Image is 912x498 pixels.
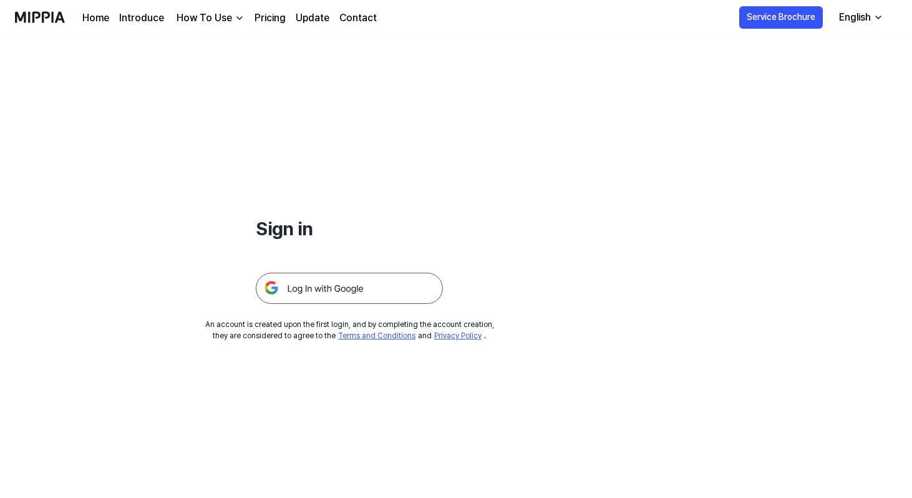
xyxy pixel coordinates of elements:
[739,6,823,29] button: Service Brochure
[434,331,482,340] a: Privacy Policy
[174,11,235,26] div: How To Use
[296,11,329,26] a: Update
[256,215,443,243] h1: Sign in
[205,319,494,341] div: An account is created upon the first login, and by completing the account creation, they are cons...
[174,11,245,26] button: How To Use
[256,273,443,304] img: 구글 로그인 버튼
[82,11,109,26] a: Home
[338,331,415,340] a: Terms and Conditions
[339,11,377,26] a: Contact
[829,5,891,30] button: English
[235,13,245,23] img: down
[119,11,164,26] a: Introduce
[837,10,873,25] div: English
[255,11,286,26] a: Pricing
